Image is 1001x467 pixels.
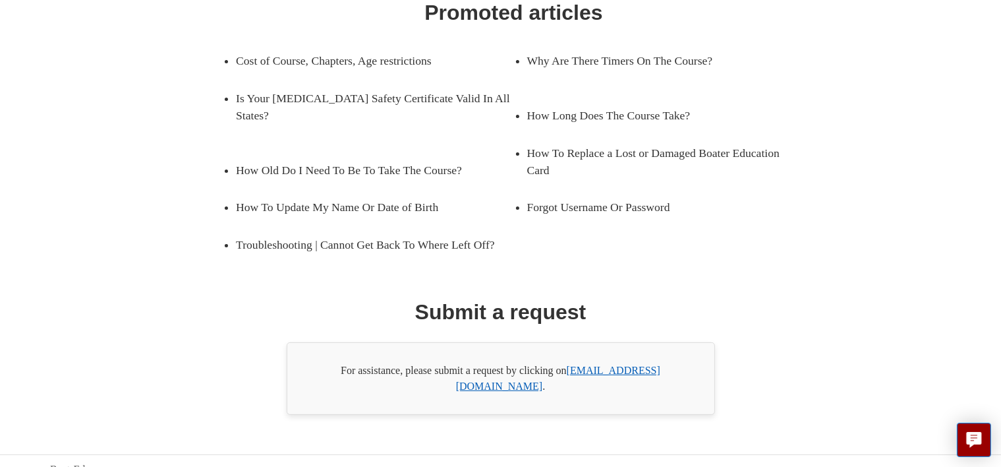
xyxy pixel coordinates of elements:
[527,135,805,189] a: How To Replace a Lost or Damaged Boater Education Card
[287,342,715,415] div: For assistance, please submit a request by clicking on .
[527,189,785,226] a: Forgot Username Or Password
[236,80,513,135] a: Is Your [MEDICAL_DATA] Safety Certificate Valid In All States?
[456,365,660,392] a: [EMAIL_ADDRESS][DOMAIN_NAME]
[236,226,513,263] a: Troubleshooting | Cannot Get Back To Where Left Off?
[415,296,586,328] h1: Submit a request
[236,152,494,189] a: How Old Do I Need To Be To Take The Course?
[236,42,494,79] a: Cost of Course, Chapters, Age restrictions
[236,189,494,226] a: How To Update My Name Or Date of Birth
[527,97,785,134] a: How Long Does The Course Take?
[527,42,785,79] a: Why Are There Timers On The Course?
[957,423,991,457] button: Live chat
